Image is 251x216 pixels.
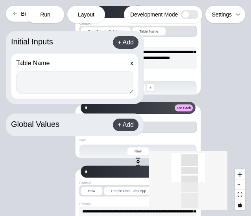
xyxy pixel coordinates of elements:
[113,119,138,131] div: + Add
[79,201,197,207] div: Prompt
[124,6,202,23] div: Development Mode
[81,187,103,195] div: Row
[6,6,44,22] button: Brains
[11,119,59,131] div: Global Values
[76,106,201,158] div: synapse header*For EachListRowsItemRow
[79,122,197,133] button: Rows
[235,169,245,210] div: React Flow controls
[109,102,196,113] img: synapse header
[122,83,146,92] div: Rows
[104,187,154,195] div: People Data Labs App
[235,200,245,210] button: toggle interactivity
[235,190,245,200] button: fit view
[79,26,197,37] button: BrainBranch DatabaseTable Name
[235,179,245,190] button: zoom out
[79,180,197,185] div: Context
[79,117,197,122] div: List
[109,166,196,177] img: synapse header
[40,11,50,18] span: Run
[79,185,197,196] button: RowPeople Data Labs App
[205,6,245,23] button: Settings
[130,59,133,71] div: x
[79,42,197,47] div: Prompt
[11,36,53,49] div: Initial Inputs
[235,169,245,179] button: zoom in
[137,160,140,163] button: +
[67,6,105,23] button: Layout
[113,36,138,49] div: + Add
[79,21,197,26] div: Context
[16,59,50,68] div: Table Name
[175,104,193,112] button: For Each
[127,147,149,156] div: Row
[132,27,166,36] div: Table Name
[79,137,86,143] div: Item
